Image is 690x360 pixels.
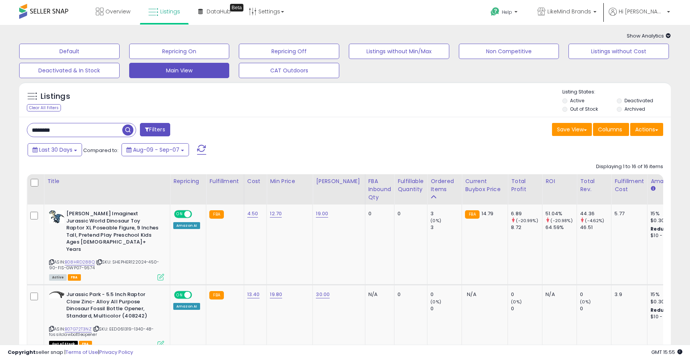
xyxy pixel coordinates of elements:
div: N/A [368,291,389,298]
a: 19.00 [316,210,328,218]
label: Archived [624,106,645,112]
div: 0 [580,305,611,312]
strong: Copyright [8,349,36,356]
div: 0 [511,305,542,312]
div: 46.51 [580,224,611,231]
button: Columns [593,123,629,136]
span: Show Analytics [627,32,671,39]
button: Listings without Cost [568,44,669,59]
h5: Listings [41,91,70,102]
button: Filters [140,123,170,136]
div: Fulfillment [209,177,240,185]
div: ROI [545,177,573,185]
span: Compared to: [83,147,118,154]
a: Hi [PERSON_NAME] [609,8,670,25]
div: [PERSON_NAME] [316,177,361,185]
span: LikeMind Brands [547,8,591,15]
div: Min Price [270,177,309,185]
span: FBA [68,274,81,281]
a: 30.00 [316,291,330,298]
label: Deactivated [624,97,653,104]
a: Help [485,1,525,25]
span: N/A [467,291,476,298]
div: 51.04% [545,210,577,217]
small: (-20.98%) [550,218,572,224]
div: 5.77 [614,210,641,217]
small: (0%) [580,299,591,305]
span: ON [175,292,184,298]
button: Save View [552,123,592,136]
div: 0 [430,291,462,298]
label: Active [570,97,584,104]
b: Jurassic Park - 5.5 Inch Raptor Claw Zinc- Alloy All Purpose Dinosaur Fossil Bottle Opener, Stand... [66,291,159,321]
div: Tooltip anchor [230,4,243,11]
div: 0 [398,210,421,217]
div: Amazon AI [173,303,200,310]
button: Aug-09 - Sep-07 [122,143,189,156]
a: Terms of Use [66,349,98,356]
div: Displaying 1 to 16 of 16 items [596,163,663,170]
div: 0 [580,291,611,298]
div: Ordered Items [430,177,458,193]
button: Deactivated & In Stock [19,63,120,78]
span: | SKU: SHEPHER122024-450-90-FIS-GWP07-9574 [49,259,159,270]
small: FBA [465,210,479,219]
div: 0 [430,305,462,312]
div: Amazon AI [173,222,200,229]
div: 44.36 [580,210,611,217]
span: | SKU: EED061319-1340-48-fossilclawbottleopener [49,326,154,337]
a: Privacy Policy [99,349,133,356]
div: 3 [430,224,462,231]
button: Default [19,44,120,59]
div: 64.59% [545,224,577,231]
div: 0 [398,291,421,298]
div: N/A [545,291,571,298]
span: ON [175,211,184,218]
div: Title [47,177,167,185]
div: ASIN: [49,210,164,280]
span: 14.79 [481,210,494,217]
span: Help [502,9,512,15]
div: 0 [511,291,542,298]
div: FBA inbound Qty [368,177,391,201]
button: CAT Outdoors [239,63,339,78]
a: 19.80 [270,291,282,298]
small: (0%) [430,299,441,305]
div: 3 [430,210,462,217]
a: B08HRD288Q [65,259,95,265]
button: Non Competitive [459,44,559,59]
div: Total Rev. [580,177,608,193]
i: Get Help [490,7,500,16]
div: Cost [247,177,264,185]
b: [PERSON_NAME] Imaginext Jurassic World Dinosaur Toy Raptor XL Poseable Figure, 9 Inches Tall, Pre... [66,210,159,255]
div: Total Profit [511,177,539,193]
label: Out of Stock [570,106,598,112]
span: Overview [105,8,130,15]
span: OFF [191,292,203,298]
div: seller snap | | [8,349,133,356]
span: All listings that are currently out of stock and unavailable for purchase on Amazon [49,341,78,347]
div: 6.89 [511,210,542,217]
small: (-4.62%) [585,218,604,224]
div: 0 [368,210,389,217]
div: Repricing [173,177,203,185]
div: Clear All Filters [27,104,61,111]
span: Listings [160,8,180,15]
button: Listings without Min/Max [349,44,449,59]
a: B07G72T3NZ [65,326,92,332]
span: Hi [PERSON_NAME] [619,8,665,15]
small: FBA [209,210,223,219]
img: 31LdNjZH+cL._SL40_.jpg [49,291,64,298]
button: Main View [129,63,230,78]
small: Amazon Fees. [651,185,655,192]
div: 3.9 [614,291,641,298]
button: Repricing Off [239,44,339,59]
span: 2025-10-8 15:55 GMT [651,349,682,356]
a: 4.50 [247,210,258,218]
span: OFF [191,211,203,218]
div: Fulfillable Quantity [398,177,424,193]
small: FBA [209,291,223,299]
button: Last 30 Days [28,143,82,156]
button: Actions [630,123,663,136]
div: Current Buybox Price [465,177,504,193]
